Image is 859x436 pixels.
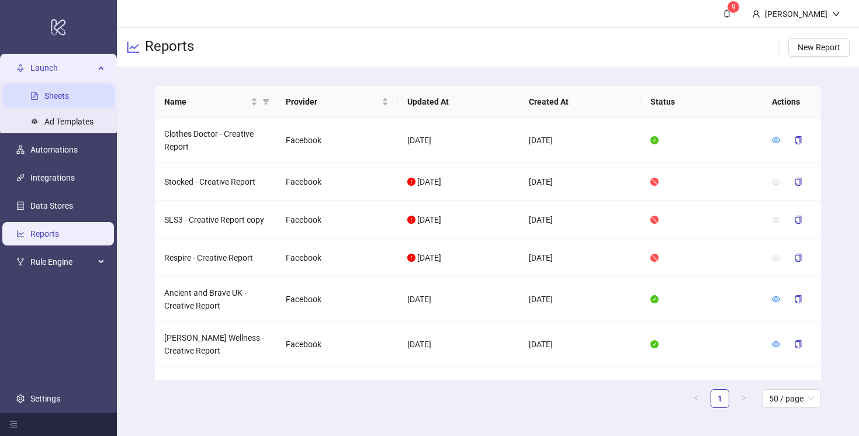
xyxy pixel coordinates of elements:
span: filter [262,98,269,105]
td: Facebook [276,201,398,239]
span: copy [794,216,802,224]
td: [DATE] [519,118,641,163]
th: Created At [519,86,641,118]
a: Integrations [30,173,75,182]
td: Facebook [276,277,398,322]
button: left [687,389,706,408]
li: Next Page [734,389,753,408]
span: Provider [286,95,379,108]
td: Facebook [276,322,398,367]
span: eye [772,216,780,224]
button: copy [785,376,812,395]
td: [DATE] [519,239,641,277]
td: [DATE] [519,201,641,239]
span: copy [794,295,802,303]
th: Status [641,86,763,118]
span: stop [650,254,659,262]
span: 9 [732,3,736,11]
td: [DATE] [519,277,641,322]
h3: Reports [145,37,194,57]
span: check-circle [650,295,659,303]
a: eye [772,295,780,304]
span: rocket [16,64,25,72]
span: copy [794,340,802,348]
span: user [752,10,760,18]
td: Clothes Doctor - Creative Report [155,118,276,163]
span: New Report [798,43,840,52]
span: eye [772,254,780,262]
span: check-circle [650,136,659,144]
span: copy [794,136,802,144]
a: 1 [711,390,729,407]
div: Page Size [762,389,821,408]
td: Respire - Creative Report [155,239,276,277]
a: Sheets [44,91,69,101]
span: eye [772,340,780,348]
a: Settings [30,394,60,403]
span: eye [772,136,780,144]
th: Name [155,86,276,118]
td: Stocked - Creative Report [155,163,276,201]
span: Name [164,95,248,108]
span: check-circle [650,340,659,348]
span: line-chart [126,40,140,54]
td: [PERSON_NAME] Wellness - Creative Report [155,322,276,367]
span: [DATE] [417,253,441,262]
span: eye [772,295,780,303]
span: copy [794,254,802,262]
span: exclamation-circle [407,216,415,224]
sup: 9 [728,1,739,13]
span: Rule Engine [30,250,95,274]
a: Ad Templates [44,117,93,126]
a: Automations [30,145,78,154]
th: Provider [276,86,398,118]
span: filter [260,93,272,110]
button: copy [785,210,812,229]
span: Launch [30,56,95,79]
span: menu-fold [9,420,18,428]
a: Reports [30,229,59,238]
button: copy [785,335,812,354]
td: [DATE] [519,367,641,405]
button: copy [785,290,812,309]
td: [DATE] [398,118,519,163]
span: eye [772,178,780,186]
button: copy [785,172,812,191]
li: Previous Page [687,389,706,408]
li: 1 [711,389,729,408]
a: Data Stores [30,201,73,210]
div: [PERSON_NAME] [760,8,832,20]
span: down [832,10,840,18]
th: Updated At [398,86,519,118]
span: 50 / page [769,390,814,407]
span: bell [723,9,731,18]
td: [DATE] [398,277,519,322]
span: left [693,395,700,402]
td: Facebook [276,239,398,277]
td: Facebook [276,163,398,201]
a: eye [772,136,780,145]
span: copy [794,178,802,186]
span: [DATE] [417,215,441,224]
td: Facebook [276,367,398,405]
button: right [734,389,753,408]
button: copy [785,248,812,267]
span: [DATE] [417,177,441,186]
td: [DATE] [519,163,641,201]
td: [DATE] [519,322,641,367]
td: Ancient and Brave UK - Creative Report [155,277,276,322]
span: stop [650,178,659,186]
td: Freestyle - Creative Report [155,367,276,405]
td: SLS3 - Creative Report copy [155,201,276,239]
span: fork [16,258,25,266]
span: exclamation-circle [407,178,415,186]
span: exclamation-circle [407,254,415,262]
span: stop [650,216,659,224]
td: [DATE] [398,322,519,367]
td: Facebook [276,118,398,163]
button: copy [785,131,812,150]
button: New Report [788,38,850,57]
th: Actions [763,86,821,118]
span: right [740,395,747,402]
a: eye [772,340,780,349]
